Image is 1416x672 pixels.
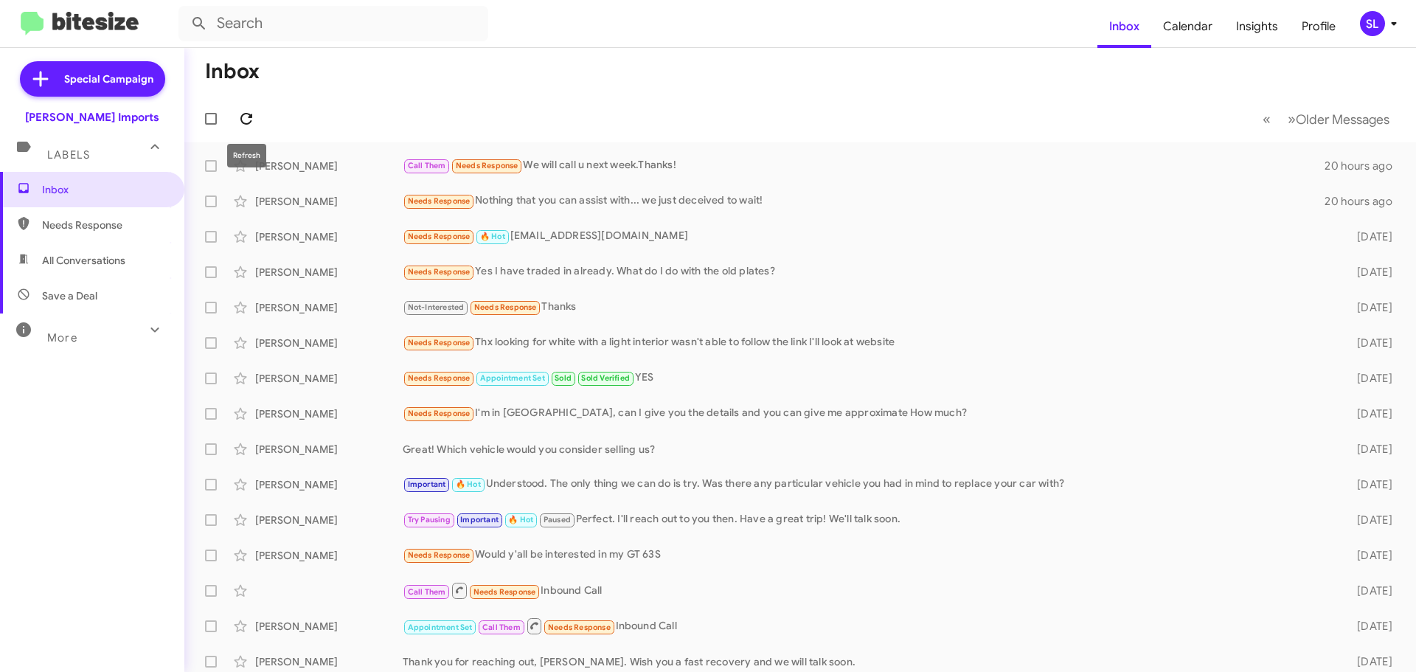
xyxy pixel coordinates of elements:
div: [DATE] [1333,513,1404,527]
div: [DATE] [1333,229,1404,244]
span: Needs Response [408,196,471,206]
span: Needs Response [42,218,167,232]
div: Thx looking for white with a light interior wasn't able to follow the link I'll look at website [403,334,1333,351]
div: [PERSON_NAME] [255,300,403,315]
div: [PERSON_NAME] [255,548,403,563]
div: [DATE] [1333,265,1404,280]
h1: Inbox [205,60,260,83]
input: Search [178,6,488,41]
div: [DATE] [1333,406,1404,421]
div: [PERSON_NAME] [255,513,403,527]
span: Sold [555,373,572,383]
div: Inbound Call [403,617,1333,635]
span: All Conversations [42,253,125,268]
div: [DATE] [1333,336,1404,350]
div: 20 hours ago [1325,159,1404,173]
div: [PERSON_NAME] [255,371,403,386]
span: 🔥 Hot [456,479,481,489]
div: Would y'all be interested in my GT 63S [403,547,1333,564]
div: [DATE] [1333,583,1404,598]
div: [PERSON_NAME] [255,194,403,209]
span: Try Pausing [408,515,451,524]
span: Needs Response [548,623,611,632]
span: Call Them [408,161,446,170]
div: [PERSON_NAME] Imports [25,110,159,125]
span: Save a Deal [42,288,97,303]
span: Paused [544,515,571,524]
div: [DATE] [1333,477,1404,492]
span: Needs Response [408,373,471,383]
div: [PERSON_NAME] [255,265,403,280]
div: [EMAIL_ADDRESS][DOMAIN_NAME] [403,228,1333,245]
a: Insights [1224,5,1290,48]
a: Inbox [1097,5,1151,48]
div: [PERSON_NAME] [255,654,403,669]
span: Inbox [42,182,167,197]
span: Needs Response [408,267,471,277]
span: Needs Response [408,232,471,241]
div: [DATE] [1333,371,1404,386]
div: Perfect. I'll reach out to you then. Have a great trip! We'll talk soon. [403,511,1333,528]
div: Great! Which vehicle would you consider selling us? [403,442,1333,457]
div: [DATE] [1333,654,1404,669]
div: Inbound Call [403,581,1333,600]
button: Previous [1254,104,1280,134]
div: Thank you for reaching out, [PERSON_NAME]. Wish you a fast recovery and we will talk soon. [403,654,1333,669]
div: [DATE] [1333,548,1404,563]
a: Profile [1290,5,1347,48]
span: Call Them [482,623,521,632]
div: Thanks [403,299,1333,316]
span: Appointment Set [408,623,473,632]
button: SL [1347,11,1400,36]
nav: Page navigation example [1254,104,1398,134]
span: Needs Response [408,550,471,560]
div: [PERSON_NAME] [255,619,403,634]
span: Important [408,479,446,489]
div: [DATE] [1333,442,1404,457]
span: 🔥 Hot [480,232,505,241]
span: Important [460,515,499,524]
div: SL [1360,11,1385,36]
button: Next [1279,104,1398,134]
span: Not-Interested [408,302,465,312]
div: [PERSON_NAME] [255,442,403,457]
span: Needs Response [473,587,536,597]
span: » [1288,110,1296,128]
div: Understood. The only thing we can do is try. Was there any particular vehicle you had in mind to ... [403,476,1333,493]
div: [PERSON_NAME] [255,477,403,492]
div: [PERSON_NAME] [255,159,403,173]
span: Older Messages [1296,111,1389,128]
span: « [1263,110,1271,128]
div: We will call u next week.Thanks! [403,157,1325,174]
a: Special Campaign [20,61,165,97]
span: 🔥 Hot [508,515,533,524]
span: Special Campaign [64,72,153,86]
div: [PERSON_NAME] [255,229,403,244]
div: [DATE] [1333,619,1404,634]
div: I'm in [GEOGRAPHIC_DATA], can I give you the details and you can give me approximate How much? [403,405,1333,422]
span: Labels [47,148,90,162]
div: Nothing that you can assist with... we just deceived to wait! [403,193,1325,209]
div: Refresh [227,144,266,167]
span: Needs Response [408,409,471,418]
div: YES [403,370,1333,387]
div: [PERSON_NAME] [255,336,403,350]
span: Call Them [408,587,446,597]
span: Needs Response [474,302,537,312]
div: [DATE] [1333,300,1404,315]
span: Appointment Set [480,373,545,383]
span: Sold Verified [581,373,630,383]
span: Needs Response [456,161,518,170]
div: [PERSON_NAME] [255,406,403,421]
a: Calendar [1151,5,1224,48]
div: 20 hours ago [1325,194,1404,209]
span: More [47,331,77,344]
span: Needs Response [408,338,471,347]
div: Yes I have traded in already. What do I do with the old plates? [403,263,1333,280]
